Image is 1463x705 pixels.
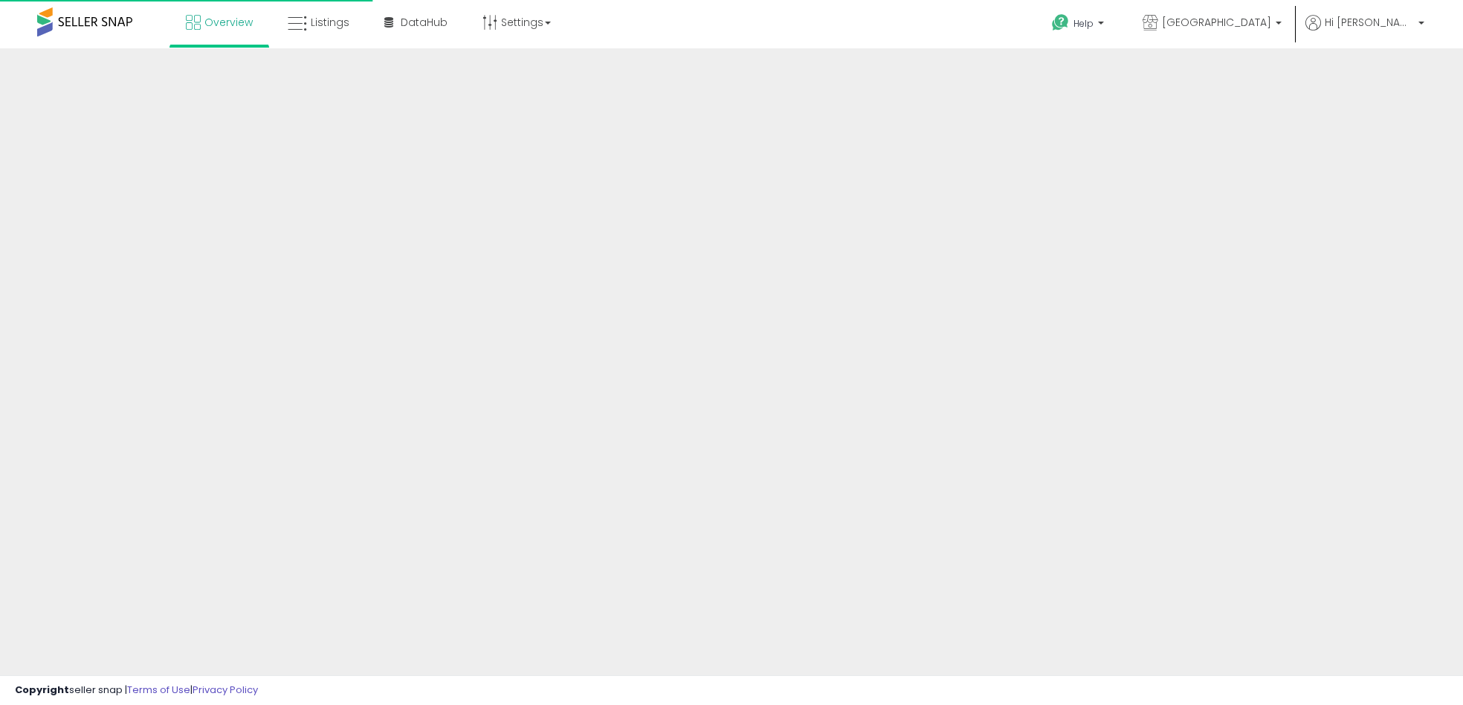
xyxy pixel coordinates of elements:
span: Help [1073,17,1094,30]
span: Overview [204,15,253,30]
a: Hi [PERSON_NAME] [1305,15,1424,48]
span: [GEOGRAPHIC_DATA] [1162,15,1271,30]
span: Hi [PERSON_NAME] [1325,15,1414,30]
i: Get Help [1051,13,1070,32]
a: Help [1040,2,1119,48]
span: DataHub [401,15,448,30]
span: Listings [311,15,349,30]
